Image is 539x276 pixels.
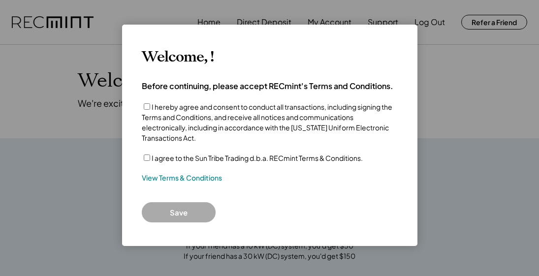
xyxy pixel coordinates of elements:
a: View Terms & Conditions [142,173,222,183]
button: Save [142,202,216,222]
h4: Before continuing, please accept RECmint's Terms and Conditions. [142,81,393,92]
h3: Welcome, ! [142,48,214,66]
label: I hereby agree and consent to conduct all transactions, including signing the Terms and Condition... [142,102,392,142]
label: I agree to the Sun Tribe Trading d.b.a. RECmint Terms & Conditions. [152,153,363,162]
